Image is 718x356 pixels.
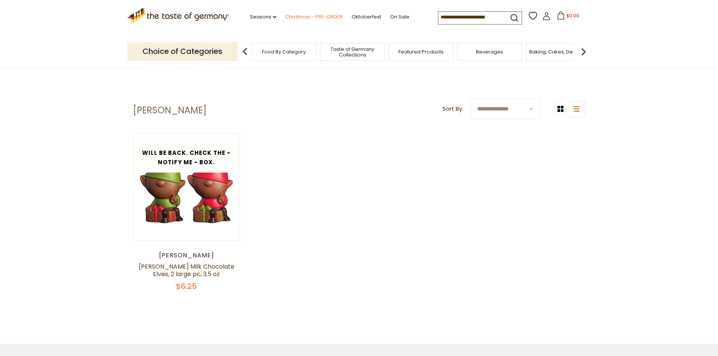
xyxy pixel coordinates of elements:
[442,104,463,114] label: Sort By:
[133,252,240,259] div: [PERSON_NAME]
[237,44,253,59] img: previous arrow
[133,134,240,240] img: Weibler
[576,44,591,59] img: next arrow
[566,12,579,19] span: $0.00
[390,13,409,21] a: On Sale
[398,49,444,55] a: Featured Products
[127,42,237,61] p: Choice of Categories
[322,46,383,58] a: Taste of Germany Collections
[529,49,588,55] a: Baking, Cakes, Desserts
[250,13,276,21] a: Seasons
[352,13,381,21] a: Oktoberfest
[285,13,343,21] a: Christmas - PRE-ORDER
[176,281,197,292] span: $6.25
[262,49,306,55] a: Food By Category
[476,49,503,55] a: Beverages
[139,262,234,278] a: [PERSON_NAME] Milk Chocolate Elves, 2 large pc, 3.5 oz
[133,105,207,116] h1: [PERSON_NAME]
[552,11,584,23] button: $0.00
